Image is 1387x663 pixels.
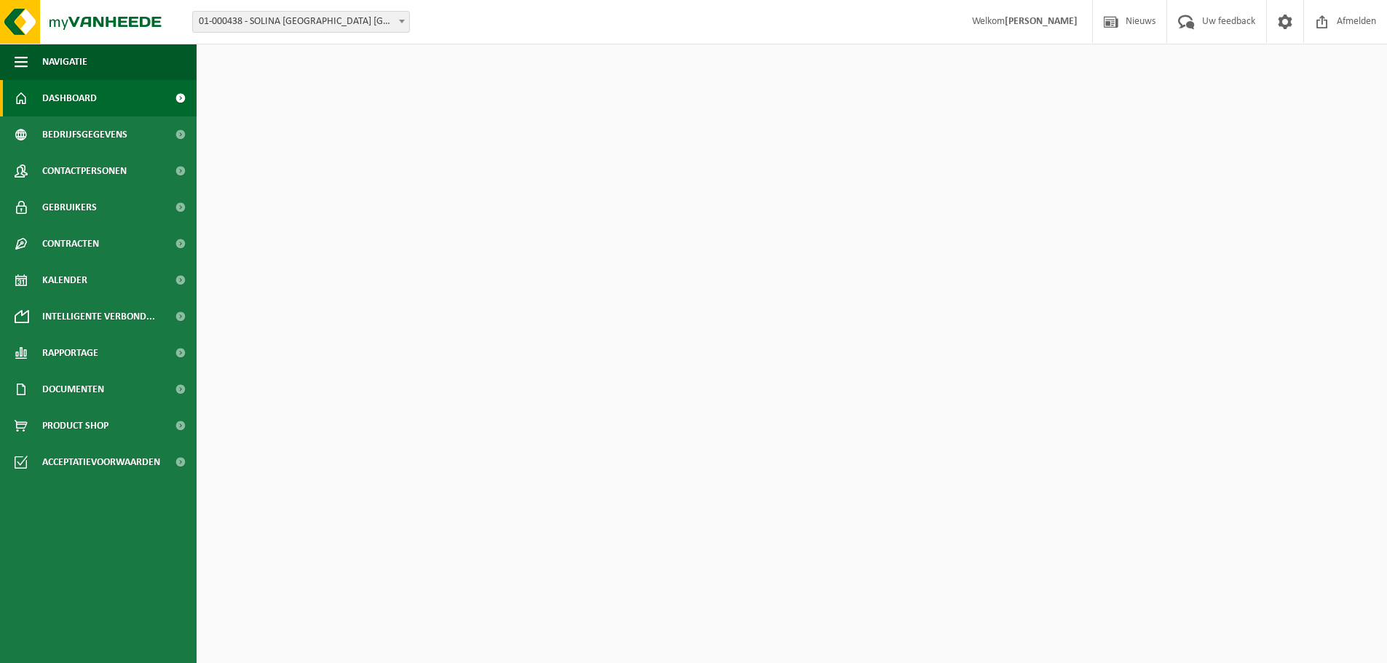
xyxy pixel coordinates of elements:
span: 01-000438 - SOLINA BELGIUM NV/AG - EKE [193,12,409,32]
span: Product Shop [42,408,108,444]
span: Bedrijfsgegevens [42,116,127,153]
span: Intelligente verbond... [42,298,155,335]
span: 01-000438 - SOLINA BELGIUM NV/AG - EKE [192,11,410,33]
span: Dashboard [42,80,97,116]
span: Rapportage [42,335,98,371]
span: Contactpersonen [42,153,127,189]
span: Contracten [42,226,99,262]
span: Acceptatievoorwaarden [42,444,160,480]
span: Gebruikers [42,189,97,226]
span: Navigatie [42,44,87,80]
span: Documenten [42,371,104,408]
span: Kalender [42,262,87,298]
strong: [PERSON_NAME] [1005,16,1078,27]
